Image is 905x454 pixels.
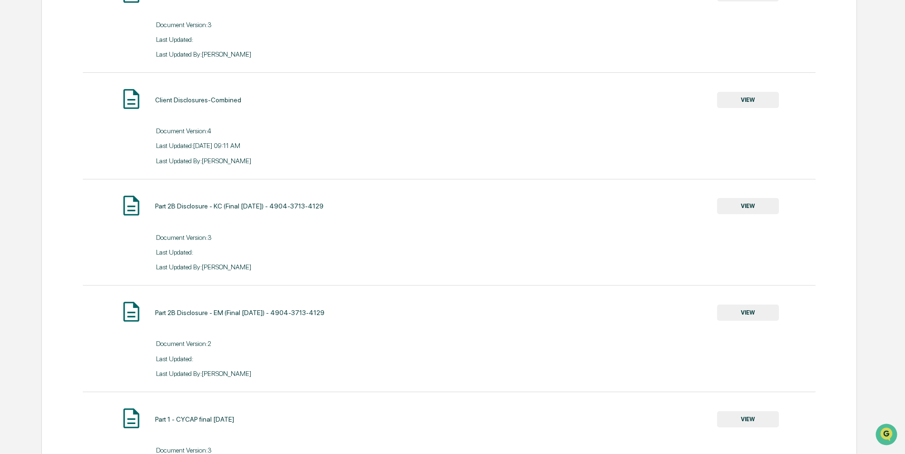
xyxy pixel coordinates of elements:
img: Document Icon [119,194,143,217]
div: Last Updated: [156,36,449,43]
div: 🖐️ [10,121,17,128]
button: VIEW [717,92,779,108]
div: Last Updated By: [PERSON_NAME] [156,370,449,377]
div: We're available if you need us! [32,82,120,90]
div: Last Updated By: [PERSON_NAME] [156,263,449,271]
span: Preclearance [19,120,61,129]
div: Client Disclosures-Combined [155,96,241,104]
div: Last Updated By: [PERSON_NAME] [156,50,449,58]
button: VIEW [717,198,779,214]
div: Document Version: 3 [156,21,449,29]
div: Last Updated By: [PERSON_NAME] [156,157,449,165]
button: Start new chat [162,76,173,87]
img: 1746055101610-c473b297-6a78-478c-a979-82029cc54cd1 [10,73,27,90]
div: Part 1 - CYCAP final [DATE] [155,415,234,423]
div: 🔎 [10,139,17,147]
div: Part 2B Disclosure - KC (Final [DATE]) - 4904-3713-4129 [155,202,324,210]
img: Document Icon [119,406,143,430]
div: Last Updated: [156,248,449,256]
p: How can we help? [10,20,173,35]
iframe: Open customer support [875,423,900,448]
button: VIEW [717,411,779,427]
a: 🖐️Preclearance [6,116,65,133]
div: Document Version: 4 [156,127,449,135]
a: 🗄️Attestations [65,116,122,133]
img: Document Icon [119,87,143,111]
div: Document Version: 2 [156,340,449,347]
div: Part 2B Disclosure - EM (Final [DATE]) - 4904-3713-4129 [155,309,325,316]
button: VIEW [717,305,779,321]
a: Powered byPylon [67,161,115,168]
div: Document Version: 3 [156,234,449,241]
a: 🔎Data Lookup [6,134,64,151]
div: Start new chat [32,73,156,82]
div: Last Updated: [156,355,449,363]
span: Attestations [79,120,118,129]
div: Last Updated: [DATE] 09:11 AM [156,142,449,149]
div: Document Version: 3 [156,446,449,454]
span: Pylon [95,161,115,168]
div: 🗄️ [69,121,77,128]
span: Data Lookup [19,138,60,148]
img: Document Icon [119,300,143,324]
